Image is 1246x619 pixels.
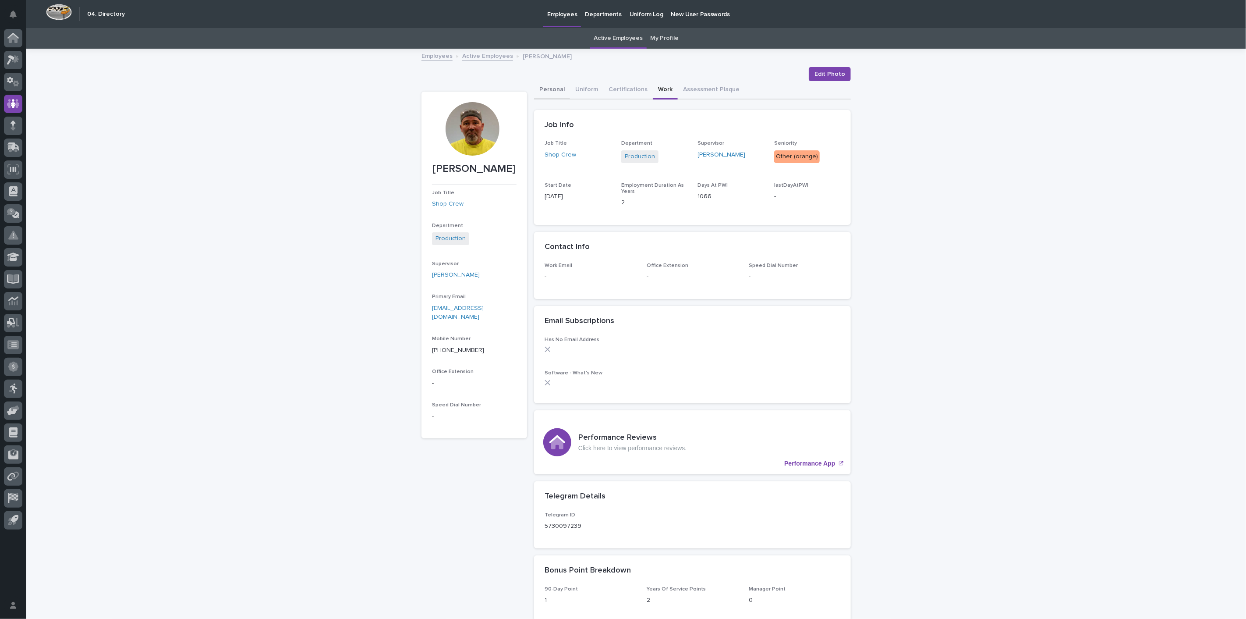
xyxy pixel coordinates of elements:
p: 0 [749,596,840,605]
p: - [545,272,636,281]
h2: Email Subscriptions [545,317,614,326]
a: Performance App [534,410,851,474]
button: Certifications [603,81,653,100]
p: - [432,412,517,421]
h3: Performance Reviews [578,433,687,443]
p: [PERSON_NAME] [523,51,572,60]
span: Speed Dial Number [749,263,798,268]
a: Employees [421,50,453,60]
p: - [432,379,517,388]
span: Department [621,141,652,146]
p: 1066 [698,192,764,201]
a: My Profile [651,28,679,49]
p: - [774,192,840,201]
span: Supervisor [698,141,725,146]
button: Work [653,81,678,100]
span: Telegram ID [545,512,575,518]
span: Mobile Number [432,336,471,342]
span: Years Of Service Points [647,587,706,592]
span: Office Extension [432,369,474,374]
span: Supervisor [432,261,459,267]
span: Software - What's New [545,370,602,376]
div: Other (orange) [774,150,820,163]
a: [PERSON_NAME] [698,150,746,160]
a: [PERSON_NAME] [432,270,480,280]
div: Notifications [11,11,22,25]
h2: Contact Info [545,242,590,252]
span: Employment Duration As Years [621,183,684,194]
button: Assessment Plaque [678,81,745,100]
p: 1 [545,596,636,605]
h2: 04. Directory [87,11,125,18]
p: Click here to view performance reviews. [578,445,687,452]
a: Active Employees [594,28,643,49]
span: Has No Email Address [545,337,599,342]
span: 90-Day Point [545,587,578,592]
p: [DATE] [545,192,611,201]
a: Active Employees [462,50,513,60]
span: Edit Photo [814,70,845,78]
button: Personal [534,81,570,100]
span: Job Title [432,190,454,196]
span: Days At PWI [698,183,728,188]
button: Edit Photo [809,67,851,81]
span: Seniority [774,141,797,146]
span: Department [432,223,463,228]
a: [PHONE_NUMBER] [432,347,484,353]
p: Performance App [784,460,835,467]
a: Production [625,152,655,161]
span: Speed Dial Number [432,402,481,408]
p: 2 [647,596,738,605]
span: Manager Point [749,587,786,592]
h2: Bonus Point Breakdown [545,566,631,576]
span: Office Extension [647,263,688,268]
a: Shop Crew [432,199,464,209]
a: Shop Crew [545,150,576,160]
span: Start Date [545,183,571,188]
a: [EMAIL_ADDRESS][DOMAIN_NAME] [432,305,484,320]
p: 5730097239 [545,522,581,531]
p: [PERSON_NAME] [432,163,517,175]
img: Workspace Logo [46,4,72,20]
span: Primary Email [432,294,466,299]
span: Work Email [545,263,572,268]
h2: Telegram Details [545,492,605,502]
span: lastDayAtPWI [774,183,808,188]
span: Job Title [545,141,567,146]
a: Production [435,234,466,243]
p: - [647,272,738,281]
h2: Job Info [545,121,574,130]
button: Notifications [4,5,22,24]
p: 2 [621,198,687,207]
p: - [749,272,840,281]
button: Uniform [570,81,603,100]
